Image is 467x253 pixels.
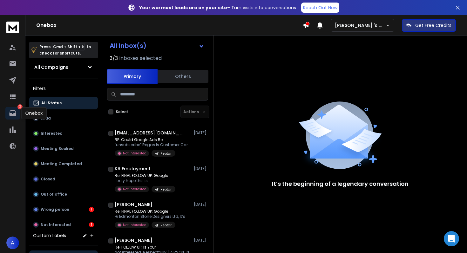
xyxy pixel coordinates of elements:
[29,61,98,74] button: All Campaigns
[17,104,23,109] p: 2
[29,203,98,216] button: Wrong person1
[29,127,98,140] button: Interested
[123,151,146,156] p: Not Interested
[41,131,63,136] p: Interested
[29,188,98,201] button: Out of office
[139,4,227,11] strong: Your warmest leads are on your site
[29,142,98,155] button: Meeting Booked
[89,222,94,227] div: 1
[29,218,98,231] button: Not Interested1
[303,4,337,11] p: Reach Out Now
[21,107,47,119] div: Onebox
[301,3,339,13] a: Reach Out Now
[41,101,62,106] p: All Status
[194,130,208,135] p: [DATE]
[41,146,74,151] p: Meeting Booked
[160,151,172,156] p: Reptar
[402,19,456,32] button: Get Free Credits
[115,165,151,172] h1: K9 Employment
[123,187,146,191] p: Not Interested
[115,245,191,250] p: Re: FOLLOW UP: Is Your
[115,142,191,147] p: "unsubscribe" Regards Customer Care Team
[6,237,19,249] button: A
[115,173,175,178] p: Re: FINAL FOLLOW UP: Google
[115,201,152,208] h1: [PERSON_NAME]
[52,43,85,50] span: Cmd + Shift + k
[41,161,82,166] p: Meeting Completed
[115,137,191,142] p: RE: Could Google Ads Be
[335,22,386,29] p: [PERSON_NAME] 's Workspace
[194,238,208,243] p: [DATE]
[160,187,172,192] p: Reptar
[89,207,94,212] div: 1
[115,130,185,136] h1: [EMAIL_ADDRESS][DOMAIN_NAME]
[33,232,66,239] h3: Custom Labels
[415,22,451,29] p: Get Free Credits
[41,192,67,197] p: Out of office
[115,178,175,183] p: I truly hope this is
[29,112,98,125] button: Lead
[29,97,98,109] button: All Status
[115,237,152,243] h1: [PERSON_NAME]
[36,22,303,29] h1: Onebox
[194,202,208,207] p: [DATE]
[34,64,68,70] h1: All Campaigns
[158,69,208,83] button: Others
[41,177,55,182] p: Closed
[105,39,209,52] button: All Inbox(s)
[160,223,172,228] p: Reptar
[115,214,185,219] p: Hi Edmonton Stone Designers Ltd, It’s
[6,107,19,120] a: 2
[110,55,118,62] span: 3 / 3
[29,173,98,185] button: Closed
[41,222,71,227] p: Not Interested
[139,4,296,11] p: – Turn visits into conversations
[123,223,146,227] p: Not Interested
[115,209,185,214] p: Re: FINAL FOLLOW UP: Google
[29,158,98,170] button: Meeting Completed
[272,179,409,188] p: It’s the beginning of a legendary conversation
[110,42,146,49] h1: All Inbox(s)
[29,84,98,93] h3: Filters
[116,109,128,114] label: Select
[194,166,208,171] p: [DATE]
[444,231,459,246] div: Open Intercom Messenger
[6,22,19,33] img: logo
[41,207,69,212] p: Wrong person
[39,44,91,56] p: Press to check for shortcuts.
[119,55,162,62] h3: Inboxes selected
[107,69,158,84] button: Primary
